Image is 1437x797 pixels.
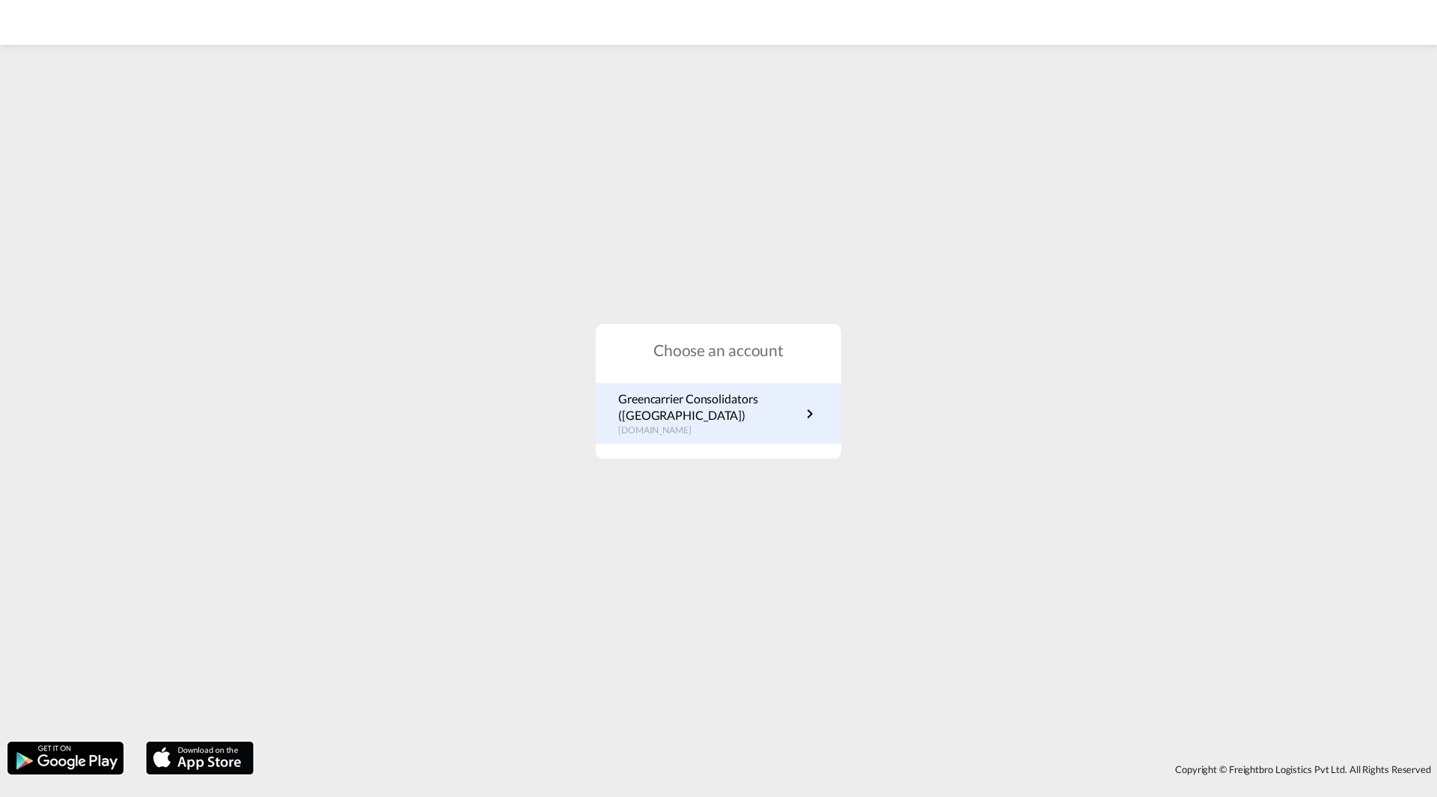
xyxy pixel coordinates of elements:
[144,740,255,776] img: apple.png
[596,339,841,361] h1: Choose an account
[261,757,1437,782] div: Copyright © Freightbro Logistics Pvt Ltd. All Rights Reserved
[6,740,125,776] img: google.png
[618,391,801,424] p: Greencarrier Consolidators ([GEOGRAPHIC_DATA])
[618,424,801,437] p: [DOMAIN_NAME]
[801,405,819,423] md-icon: icon-chevron-right
[618,391,819,437] a: Greencarrier Consolidators ([GEOGRAPHIC_DATA])[DOMAIN_NAME]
